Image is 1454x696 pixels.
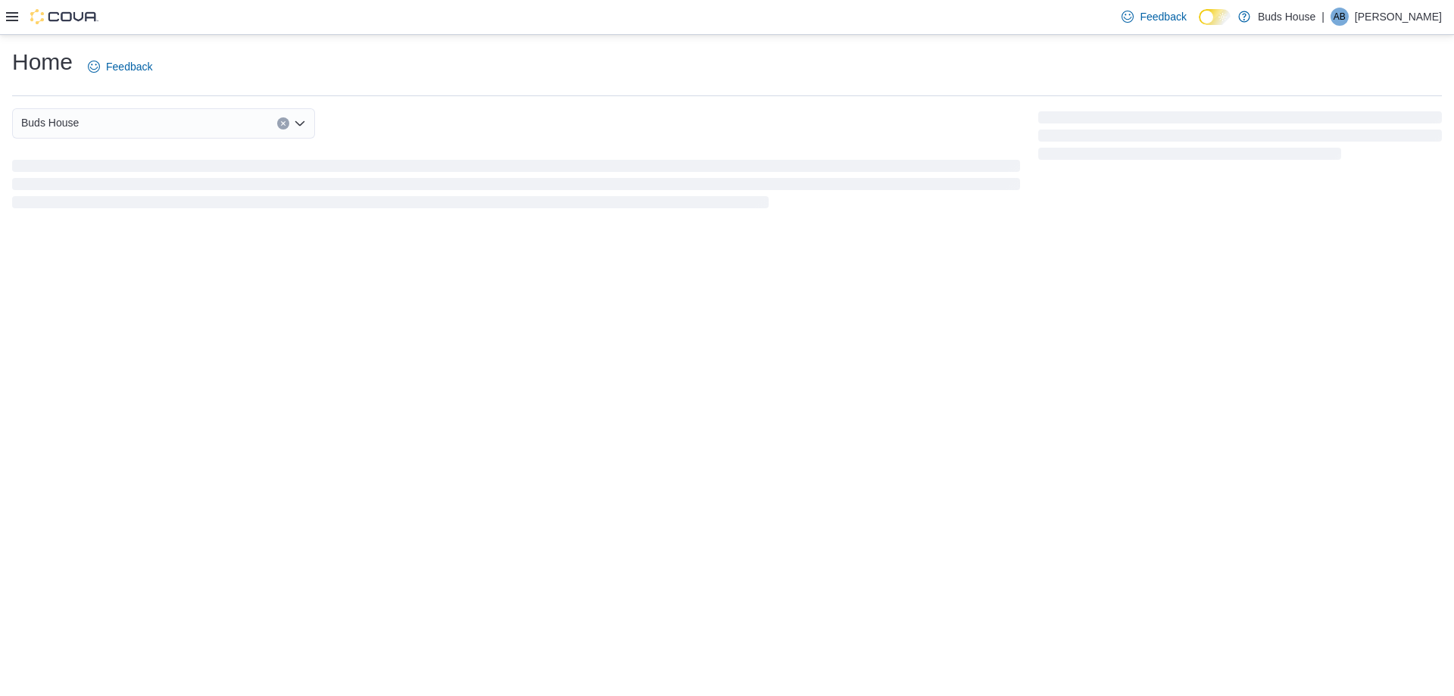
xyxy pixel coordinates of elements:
[12,163,1020,211] span: Loading
[30,9,98,24] img: Cova
[1115,2,1192,32] a: Feedback
[1331,8,1349,26] div: Aman Bhogal
[1140,9,1186,24] span: Feedback
[82,51,158,82] a: Feedback
[106,59,152,74] span: Feedback
[277,117,289,130] button: Clear input
[1258,8,1315,26] p: Buds House
[1038,114,1442,163] span: Loading
[1334,8,1346,26] span: AB
[1321,8,1325,26] p: |
[1355,8,1442,26] p: [PERSON_NAME]
[21,114,79,132] span: Buds House
[1199,9,1231,25] input: Dark Mode
[12,47,73,77] h1: Home
[294,117,306,130] button: Open list of options
[1199,25,1200,26] span: Dark Mode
